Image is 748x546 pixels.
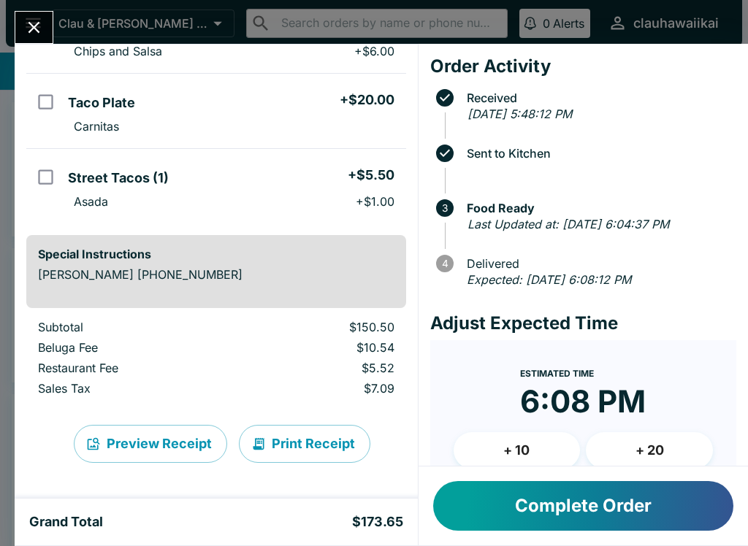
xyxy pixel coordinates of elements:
[38,267,394,282] p: [PERSON_NAME] [PHONE_NUMBER]
[520,382,646,420] time: 6:08 PM
[467,217,669,231] em: Last Updated at: [DATE] 6:04:37 PM
[29,513,103,531] h5: Grand Total
[430,312,736,334] h4: Adjust Expected Time
[459,147,736,160] span: Sent to Kitchen
[243,381,394,396] p: $7.09
[348,166,394,184] h5: + $5.50
[430,55,736,77] h4: Order Activity
[68,94,135,112] h5: Taco Plate
[38,320,220,334] p: Subtotal
[239,425,370,463] button: Print Receipt
[442,202,448,214] text: 3
[74,194,108,209] p: Asada
[352,513,403,531] h5: $173.65
[38,361,220,375] p: Restaurant Fee
[15,12,53,43] button: Close
[26,320,406,401] table: orders table
[459,257,736,270] span: Delivered
[243,340,394,355] p: $10.54
[74,44,162,58] p: Chips and Salsa
[38,381,220,396] p: Sales Tax
[68,169,169,187] h5: Street Tacos (1)
[243,361,394,375] p: $5.52
[354,44,394,58] p: + $6.00
[467,272,631,287] em: Expected: [DATE] 6:08:12 PM
[356,194,394,209] p: + $1.00
[433,481,733,531] button: Complete Order
[74,425,227,463] button: Preview Receipt
[454,432,581,469] button: + 10
[459,201,736,215] span: Food Ready
[340,91,394,109] h5: + $20.00
[74,119,119,134] p: Carnitas
[38,340,220,355] p: Beluga Fee
[459,91,736,104] span: Received
[520,368,594,379] span: Estimated Time
[441,258,448,269] text: 4
[467,107,572,121] em: [DATE] 5:48:12 PM
[586,432,713,469] button: + 20
[38,247,394,261] h6: Special Instructions
[243,320,394,334] p: $150.50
